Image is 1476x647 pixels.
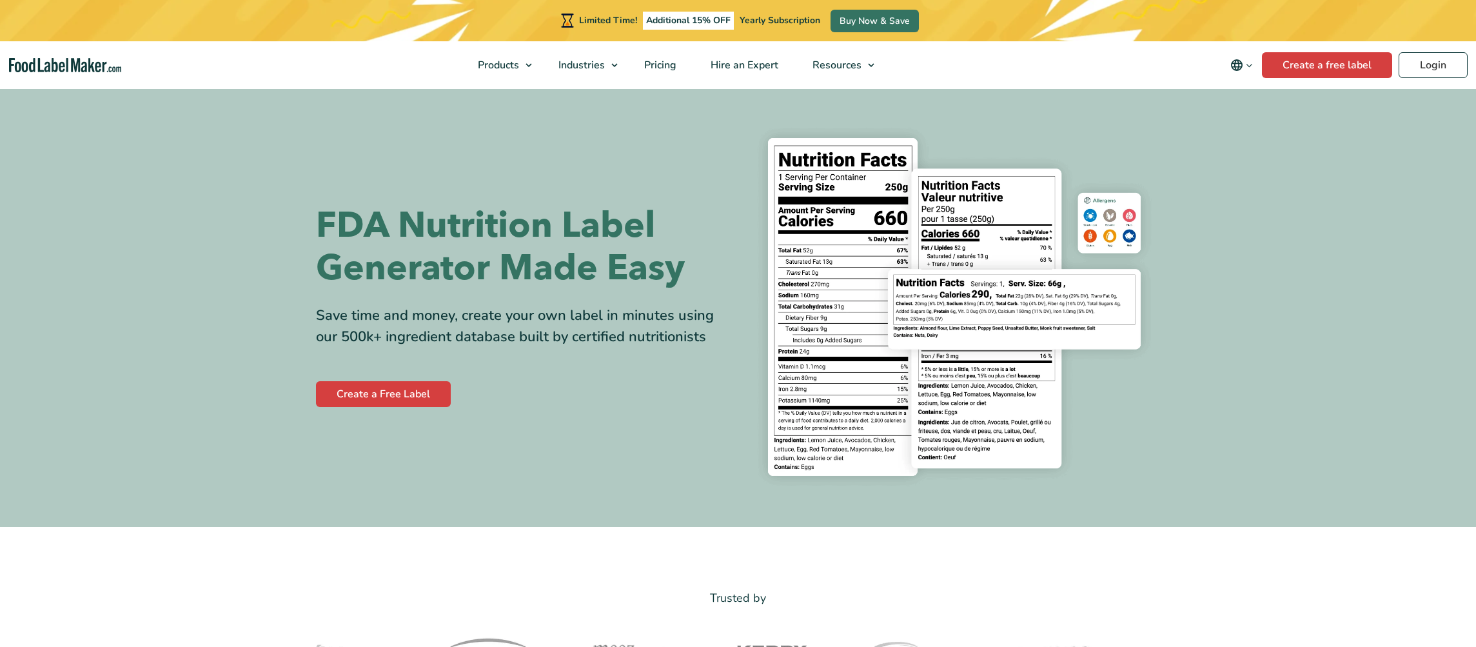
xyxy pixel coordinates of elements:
[809,58,863,72] span: Resources
[627,41,691,89] a: Pricing
[1399,52,1468,78] a: Login
[1262,52,1392,78] a: Create a free label
[740,14,820,26] span: Yearly Subscription
[694,41,792,89] a: Hire an Expert
[1221,52,1262,78] button: Change language
[555,58,606,72] span: Industries
[461,41,538,89] a: Products
[316,204,729,290] h1: FDA Nutrition Label Generator Made Easy
[542,41,624,89] a: Industries
[9,58,122,73] a: Food Label Maker homepage
[831,10,919,32] a: Buy Now & Save
[579,14,637,26] span: Limited Time!
[316,305,729,348] div: Save time and money, create your own label in minutes using our 500k+ ingredient database built b...
[316,381,451,407] a: Create a Free Label
[643,12,734,30] span: Additional 15% OFF
[474,58,520,72] span: Products
[640,58,678,72] span: Pricing
[707,58,780,72] span: Hire an Expert
[796,41,881,89] a: Resources
[316,589,1161,608] p: Trusted by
